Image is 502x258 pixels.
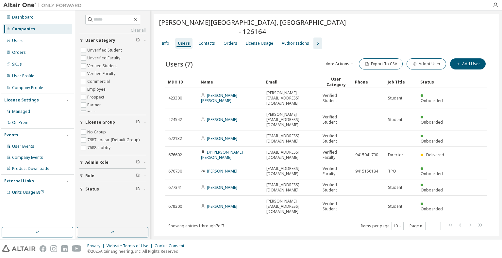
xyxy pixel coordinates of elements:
div: Status [420,77,448,87]
img: Altair One [3,2,85,8]
span: Onboarded [421,187,443,193]
div: User Profile [12,73,34,79]
button: Add User [450,58,486,69]
span: Users (7) [165,59,193,68]
span: User Category [85,38,115,43]
span: Delivered [426,152,444,158]
img: youtube.svg [72,245,81,252]
img: linkedin.svg [61,245,68,252]
span: Admin Role [85,160,109,165]
div: Orders [12,50,26,55]
label: Unverified Faculty [87,54,122,62]
span: Page n. [410,222,441,230]
label: Unverified Student [87,46,123,54]
label: Verified Student [87,62,118,70]
a: Dr [PERSON_NAME] [PERSON_NAME] [201,149,243,160]
div: Cookie Consent [155,243,188,249]
a: [PERSON_NAME] [207,204,237,209]
span: Clear filter [136,38,140,43]
label: Commercial [87,78,111,85]
span: Role [85,173,94,178]
div: Companies [12,26,35,32]
div: Users [178,41,190,46]
span: Student [388,96,402,101]
div: Company Profile [12,85,43,90]
button: User Category [79,33,146,48]
span: Showing entries 1 through 7 of 7 [168,223,224,229]
div: Authorizations [282,41,309,46]
span: [EMAIL_ADDRESS][DOMAIN_NAME] [266,150,317,160]
span: Onboarded [421,171,443,176]
img: instagram.svg [50,245,57,252]
span: Clear filter [136,187,140,192]
span: License Group [85,120,115,125]
div: Orders [224,41,237,46]
span: Student [388,117,402,122]
a: [PERSON_NAME] [207,185,237,190]
img: altair_logo.svg [2,245,36,252]
span: Student [388,185,402,190]
div: MDH ID [168,77,195,87]
button: Role [79,169,146,183]
span: Status [85,187,99,192]
button: 10 [393,223,402,229]
div: On Prem [12,120,28,125]
img: facebook.svg [40,245,46,252]
div: User Events [12,144,34,149]
div: Company Events [12,155,43,160]
div: Product Downloads [12,166,49,171]
span: Clear filter [136,120,140,125]
a: [PERSON_NAME] [207,168,237,174]
span: Onboarded [421,98,443,103]
span: Onboarded [421,119,443,125]
a: [PERSON_NAME] [207,117,237,122]
div: User Category [322,76,350,87]
p: © 2025 Altair Engineering, Inc. All Rights Reserved. [87,249,188,254]
span: Clear filter [136,160,140,165]
span: Items per page [360,222,404,230]
span: 676730 [168,169,182,174]
label: Employee [87,85,107,93]
div: Events [4,132,18,138]
span: [PERSON_NAME][EMAIL_ADDRESS][DOMAIN_NAME] [266,199,317,214]
a: [PERSON_NAME] [PERSON_NAME] [201,93,237,103]
span: 672132 [168,136,182,141]
div: Name [201,77,261,87]
a: [PERSON_NAME] [207,136,237,141]
span: Student [388,204,402,209]
span: Clear filter [136,173,140,178]
button: Status [79,182,146,196]
button: Adopt User [407,58,446,69]
a: Clear all [79,28,146,33]
div: Website Terms of Use [107,243,155,249]
label: No Group [87,128,107,136]
span: Verified Faculty [323,150,349,160]
div: Job Title [388,77,415,87]
span: Verified Student [323,114,349,125]
span: [PERSON_NAME][EMAIL_ADDRESS][DOMAIN_NAME] [266,112,317,128]
div: Info [162,41,169,46]
span: [EMAIL_ADDRESS][DOMAIN_NAME] [266,182,317,193]
span: [EMAIL_ADDRESS][DOMAIN_NAME] [266,166,317,176]
div: Phone [355,77,382,87]
span: 676602 [168,152,182,158]
span: Verified Student [323,182,349,193]
span: Verified Student [323,201,349,212]
label: Trial [87,109,97,117]
span: [PERSON_NAME][GEOGRAPHIC_DATA], [GEOGRAPHIC_DATA] - 126164 [158,18,347,36]
span: 424542 [168,117,182,122]
label: Verified Faculty [87,70,117,78]
span: Verified Student [323,133,349,144]
button: More Actions [324,58,355,69]
div: Contacts [198,41,215,46]
label: 7687 - basic (Default Group) [87,136,141,144]
div: Email [266,77,317,87]
span: 9415041790 [355,152,378,158]
span: 678300 [168,204,182,209]
span: 423300 [168,96,182,101]
button: License Group [79,115,146,129]
span: Onboarded [421,206,443,212]
span: [PERSON_NAME][EMAIL_ADDRESS][DOMAIN_NAME] [266,90,317,106]
span: Director [388,152,403,158]
span: Units Usage BI [12,190,44,195]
